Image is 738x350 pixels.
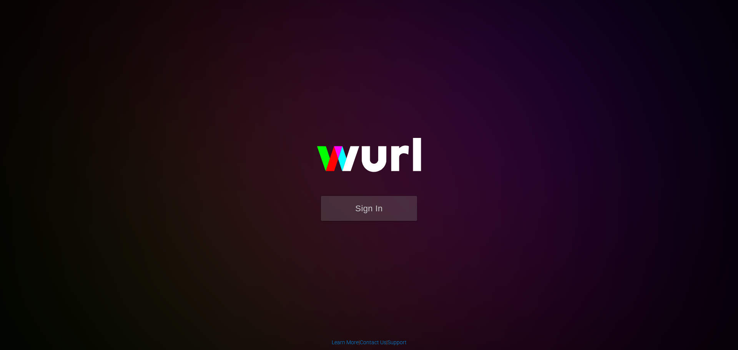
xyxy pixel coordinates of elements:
div: | | [332,338,407,346]
a: Learn More [332,339,359,345]
button: Sign In [321,196,417,221]
a: Support [387,339,407,345]
img: wurl-logo-on-black-223613ac3d8ba8fe6dc639794a292ebdb59501304c7dfd60c99c58986ef67473.svg [292,121,446,196]
a: Contact Us [360,339,386,345]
